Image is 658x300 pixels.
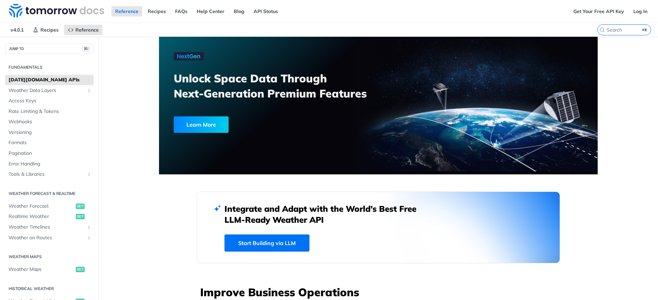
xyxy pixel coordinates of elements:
a: Recipes [144,6,170,16]
h3: Improve Business Operations [200,285,560,300]
button: JUMP TO⌘/ [5,44,94,54]
a: FAQs [171,6,191,16]
button: Show subpages for Weather on Routes [86,235,92,241]
a: Formats [5,138,94,148]
a: Recipes [29,25,62,35]
a: Reference [64,25,102,35]
button: Show subpages for Weather Data Layers [86,88,92,93]
span: Error Handling [9,161,92,168]
h2: Historical Weather [5,286,94,292]
a: [DATE][DOMAIN_NAME] APIs [5,75,94,85]
button: Show subpages for Tools & Libraries [86,172,92,177]
span: Weather Timelines [9,224,85,231]
span: Rate Limiting & Tokens [9,108,92,115]
span: Reference [75,27,99,33]
span: [DATE][DOMAIN_NAME] APIs [9,77,92,83]
span: Weather on Routes [9,234,85,241]
span: Weather Data Layers [9,87,85,94]
h2: Integrate and Adapt with the World’s Best Free LLM-Ready Weather API [224,203,427,225]
a: Error Handling [5,159,94,169]
a: Rate Limiting & Tokens [5,106,94,117]
a: Access Keys [5,96,94,106]
a: Tools & LibrariesShow subpages for Tools & Libraries [5,169,94,180]
span: ⌘/ [82,46,90,52]
h2: Fundamentals [5,64,94,70]
a: Weather Data LayersShow subpages for Weather Data Layers [5,85,94,96]
a: Blog [230,6,248,16]
span: get [76,214,85,219]
a: Learn More [174,116,343,133]
h3: Unlock Space Data Through Next-Generation Premium Features [174,71,386,101]
a: API Status [250,6,282,16]
h2: Weather Forecast & realtime [5,191,94,197]
a: Webhooks [5,117,94,127]
a: Weather TimelinesShow subpages for Weather Timelines [5,222,94,232]
a: Help Center [193,6,228,16]
div: Learn More [174,116,229,133]
span: Tools & Libraries [9,171,85,178]
a: Weather Mapsget [5,264,94,275]
a: Get Your Free API Key [570,6,628,16]
span: Recipes [40,27,59,33]
a: Pagination [5,148,94,159]
span: Access Keys [9,97,92,104]
a: Weather Forecastget [5,201,94,211]
img: NextGen [174,52,204,60]
span: Pagination [9,150,92,157]
span: Formats [9,139,92,146]
a: Realtime Weatherget [5,211,94,222]
span: Realtime Weather [9,213,74,220]
span: get [76,267,85,272]
button: Show subpages for Weather Timelines [86,224,92,230]
a: Log In [630,6,651,16]
span: v4.0.1 [7,25,27,35]
svg: Search [599,27,605,33]
a: Start Building via LLM [224,234,309,252]
img: Tomorrow.io Weather API Docs [9,4,104,18]
span: Weather Maps [9,266,74,273]
a: Weather on RoutesShow subpages for Weather on Routes [5,233,94,243]
a: Versioning [5,127,94,138]
h2: Weather Maps [5,254,94,260]
a: Reference [111,6,142,16]
span: Webhooks [9,118,92,125]
span: get [76,204,85,209]
span: Weather Forecast [9,203,74,210]
kbd: ⌘K [641,26,649,33]
span: Versioning [9,129,92,136]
